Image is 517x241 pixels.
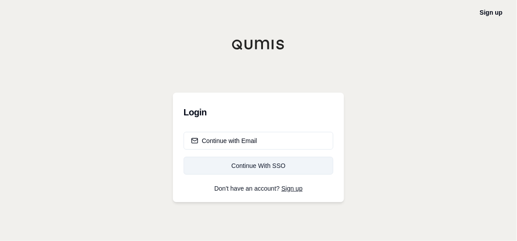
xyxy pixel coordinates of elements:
[184,157,333,175] a: Continue With SSO
[191,136,257,145] div: Continue with Email
[232,39,285,50] img: Qumis
[184,132,333,150] button: Continue with Email
[184,103,333,121] h3: Login
[184,185,333,192] p: Don't have an account?
[191,161,326,170] div: Continue With SSO
[282,185,303,192] a: Sign up
[480,9,503,16] a: Sign up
